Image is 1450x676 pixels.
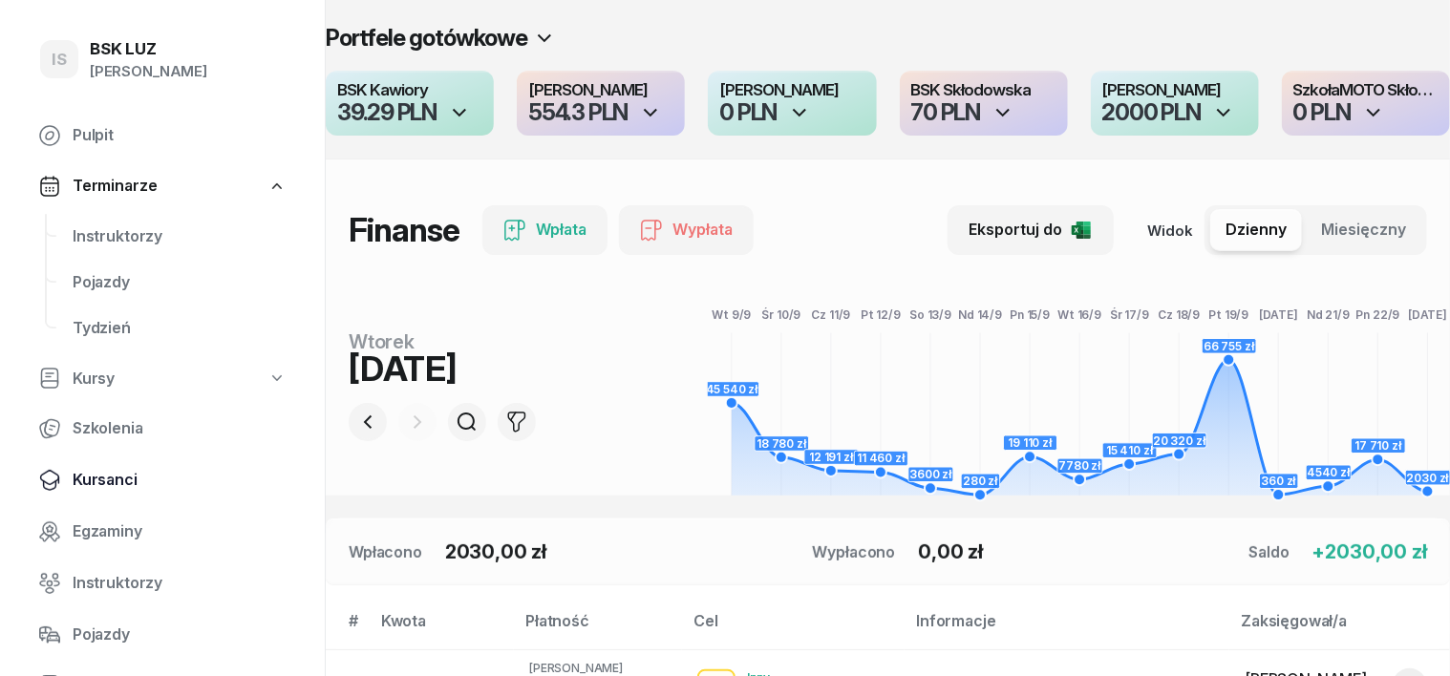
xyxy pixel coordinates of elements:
[1011,307,1051,322] tspan: Pn 15/9
[73,224,287,249] span: Instruktorzy
[349,332,586,351] div: wtorek
[640,218,733,243] div: Wypłata
[23,509,302,555] a: Egzaminy
[1321,218,1406,243] span: Miesięczny
[73,123,287,148] span: Pulpit
[905,608,1229,649] th: Informacje
[682,608,905,649] th: Cel
[514,608,682,649] th: Płatność
[1312,540,1326,563] span: +
[349,351,586,386] div: [DATE]
[1229,608,1450,649] th: Zaksięgował/a
[326,71,494,136] button: BSK Kawiory39.29 PLN
[708,71,876,136] button: [PERSON_NAME]0 PLN
[969,218,1093,243] div: Eksportuj do
[1058,307,1102,322] tspan: Wt 16/9
[73,519,287,544] span: Egzaminy
[911,82,1056,99] h4: BSK Skłodowska
[719,101,777,124] div: 0 PLN
[528,82,673,99] h4: [PERSON_NAME]
[349,213,459,247] h1: Finanse
[812,307,851,322] tspan: Cz 11/9
[337,101,437,124] div: 39.29 PLN
[23,406,302,452] a: Szkolenia
[762,306,801,322] tspan: Śr 10/9
[73,174,157,199] span: Terminarze
[1110,306,1149,322] tspan: Śr 17/9
[73,468,287,493] span: Kursanci
[1306,209,1421,251] button: Miesięczny
[52,52,67,68] span: IS
[370,608,514,649] th: Kwota
[1408,307,1447,322] tspan: [DATE]
[1209,307,1249,322] tspan: Pt 19/9
[1226,218,1287,243] span: Dzienny
[90,59,207,84] div: [PERSON_NAME]
[1102,101,1201,124] div: 2000 PLN
[1259,307,1298,322] tspan: [DATE]
[1356,307,1400,322] tspan: Pn 22/9
[713,307,752,322] tspan: Wt 9/9
[1210,209,1302,251] button: Dzienny
[503,218,586,243] div: Wpłata
[900,71,1068,136] button: BSK Skłodowska70 PLN
[1159,307,1201,322] tspan: Cz 18/9
[719,82,864,99] h4: [PERSON_NAME]
[73,367,115,391] span: Kursy
[1307,307,1350,322] tspan: Nd 21/9
[73,623,287,647] span: Pojazdy
[1102,82,1247,99] h4: [PERSON_NAME]
[23,560,302,606] a: Instruktorzy
[57,306,302,351] a: Tydzień
[529,661,623,675] span: [PERSON_NAME]
[57,260,302,306] a: Pojazdy
[326,23,527,53] h2: Portfele gotówkowe
[73,316,287,341] span: Tydzień
[528,101,628,124] div: 554.3 PLN
[861,307,901,322] tspan: Pt 12/9
[619,205,754,255] button: Wypłata
[1293,101,1351,124] div: 0 PLN
[482,205,608,255] button: Wpłata
[959,307,1003,322] tspan: Nd 14/9
[517,71,685,136] button: [PERSON_NAME]554.3 PLN
[813,540,896,563] div: Wypłacono
[73,270,287,295] span: Pojazdy
[23,113,302,158] a: Pulpit
[326,608,370,649] th: #
[23,612,302,658] a: Pojazdy
[909,307,951,322] tspan: So 13/9
[90,41,207,57] div: BSK LUZ
[349,540,422,563] div: Wpłacono
[23,457,302,503] a: Kursanci
[23,164,302,208] a: Terminarze
[337,82,482,99] h4: BSK Kawiory
[23,357,302,401] a: Kursy
[1293,82,1439,99] h4: SzkołaMOTO Skłodowska
[911,101,981,124] div: 70 PLN
[73,571,287,596] span: Instruktorzy
[57,214,302,260] a: Instruktorzy
[948,205,1114,255] button: Eksportuj do
[73,416,287,441] span: Szkolenia
[1249,540,1290,563] div: Saldo
[1282,71,1450,136] button: SzkołaMOTO Skłodowska0 PLN
[1091,71,1259,136] button: [PERSON_NAME]2000 PLN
